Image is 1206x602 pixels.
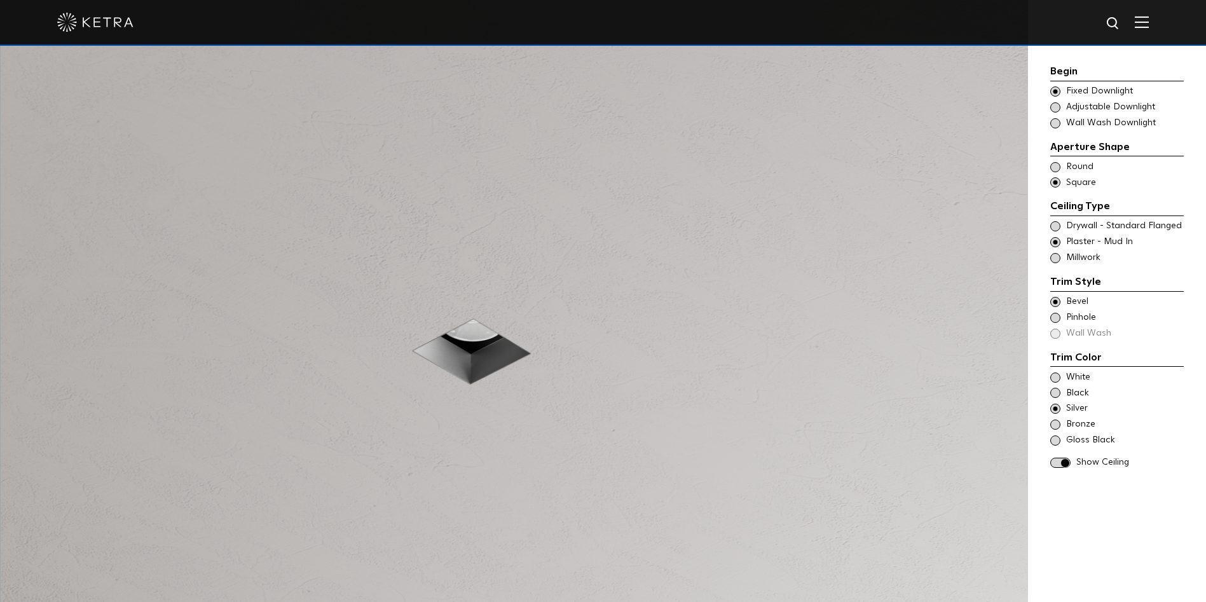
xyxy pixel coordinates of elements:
[1135,16,1149,28] img: Hamburger%20Nav.svg
[1050,139,1184,157] div: Aperture Shape
[1066,434,1182,447] span: Gloss Black
[1066,296,1182,308] span: Bevel
[1066,236,1182,249] span: Plaster - Mud In
[1066,252,1182,264] span: Millwork
[1066,85,1182,98] span: Fixed Downlight
[1066,402,1182,415] span: Silver
[1066,418,1182,431] span: Bronze
[1066,220,1182,233] span: Drywall - Standard Flanged
[1066,387,1182,400] span: Black
[1050,274,1184,292] div: Trim Style
[1066,371,1182,384] span: White
[1050,198,1184,216] div: Ceiling Type
[1066,117,1182,130] span: Wall Wash Downlight
[1066,161,1182,174] span: Round
[1106,16,1121,32] img: search icon
[1076,456,1184,469] span: Show Ceiling
[1066,311,1182,324] span: Pinhole
[1066,101,1182,114] span: Adjustable Downlight
[57,13,134,32] img: ketra-logo-2019-white
[1050,64,1184,81] div: Begin
[1066,177,1182,189] span: Square
[1050,350,1184,367] div: Trim Color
